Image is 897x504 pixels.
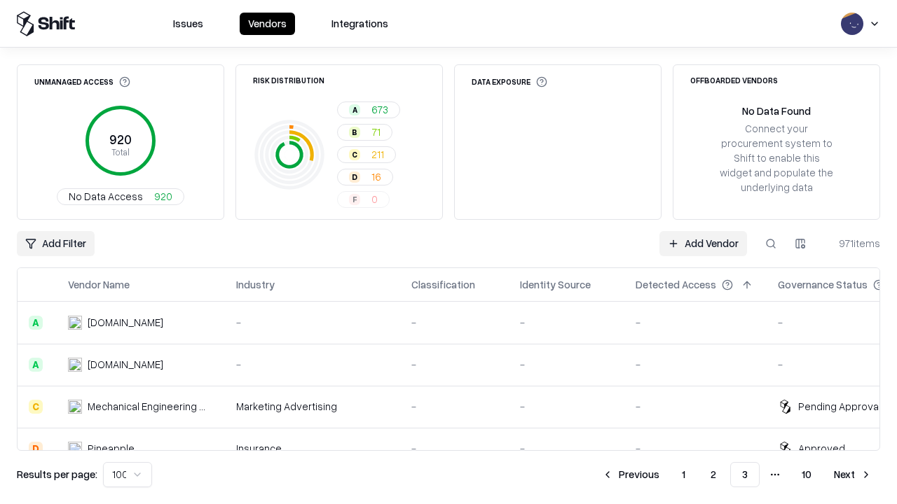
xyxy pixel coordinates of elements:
div: - [520,357,613,372]
button: Previous [594,462,668,487]
div: - [236,357,389,372]
div: Connect your procurement system to Shift to enable this widget and populate the underlying data [718,121,835,195]
button: 10 [790,462,823,487]
div: - [236,315,389,330]
div: Approved [798,441,845,456]
div: Industry [236,277,275,292]
div: C [349,149,360,160]
div: Pineapple [88,441,135,456]
div: - [411,315,498,330]
div: - [636,357,755,372]
span: 673 [371,102,388,117]
button: 1 [671,462,697,487]
div: - [636,441,755,456]
button: No Data Access920 [57,188,184,205]
div: D [349,171,360,183]
div: [DOMAIN_NAME] [88,315,163,330]
div: Offboarded Vendors [690,76,778,84]
button: A673 [337,101,400,118]
div: - [636,399,755,414]
button: Vendors [240,13,295,35]
img: automat-it.com [68,316,82,330]
div: - [520,441,613,456]
button: C211 [337,146,396,163]
tspan: Total [111,146,130,157]
div: Unmanaged Access [34,76,130,87]
span: 71 [371,125,381,139]
button: 2 [699,462,727,487]
div: A [29,358,43,372]
div: - [636,315,755,330]
div: Governance Status [778,277,868,292]
tspan: 920 [109,132,132,147]
nav: pagination [594,462,880,487]
div: B [349,127,360,138]
div: D [29,442,43,456]
span: 920 [154,189,172,204]
div: Detected Access [636,277,716,292]
div: 971 items [824,236,880,251]
div: Data Exposure [472,76,547,87]
div: - [411,357,498,372]
div: A [349,104,360,115]
div: Vendor Name [68,277,130,292]
div: - [520,315,613,330]
div: A [29,316,43,330]
div: No Data Found [742,104,811,118]
div: Marketing Advertising [236,399,389,414]
div: - [411,441,498,456]
a: Add Vendor [659,231,747,256]
span: 16 [371,169,381,184]
div: Pending Approval [798,399,881,414]
img: madisonlogic.com [68,358,82,372]
div: Classification [411,277,475,292]
button: Add Filter [17,231,95,256]
img: Pineapple [68,442,82,456]
button: Issues [165,13,212,35]
span: 211 [371,147,384,162]
div: Insurance [236,441,389,456]
div: C [29,400,43,414]
p: Results per page: [17,467,97,482]
div: [DOMAIN_NAME] [88,357,163,372]
button: B71 [337,124,392,141]
button: Next [826,462,880,487]
button: Integrations [323,13,397,35]
img: Mechanical Engineering World [68,400,82,414]
div: - [411,399,498,414]
button: 3 [730,462,760,487]
span: No Data Access [69,189,143,204]
div: Identity Source [520,277,591,292]
div: Mechanical Engineering World [88,399,214,414]
div: - [520,399,613,414]
button: D16 [337,169,393,185]
div: Risk Distribution [253,76,324,84]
